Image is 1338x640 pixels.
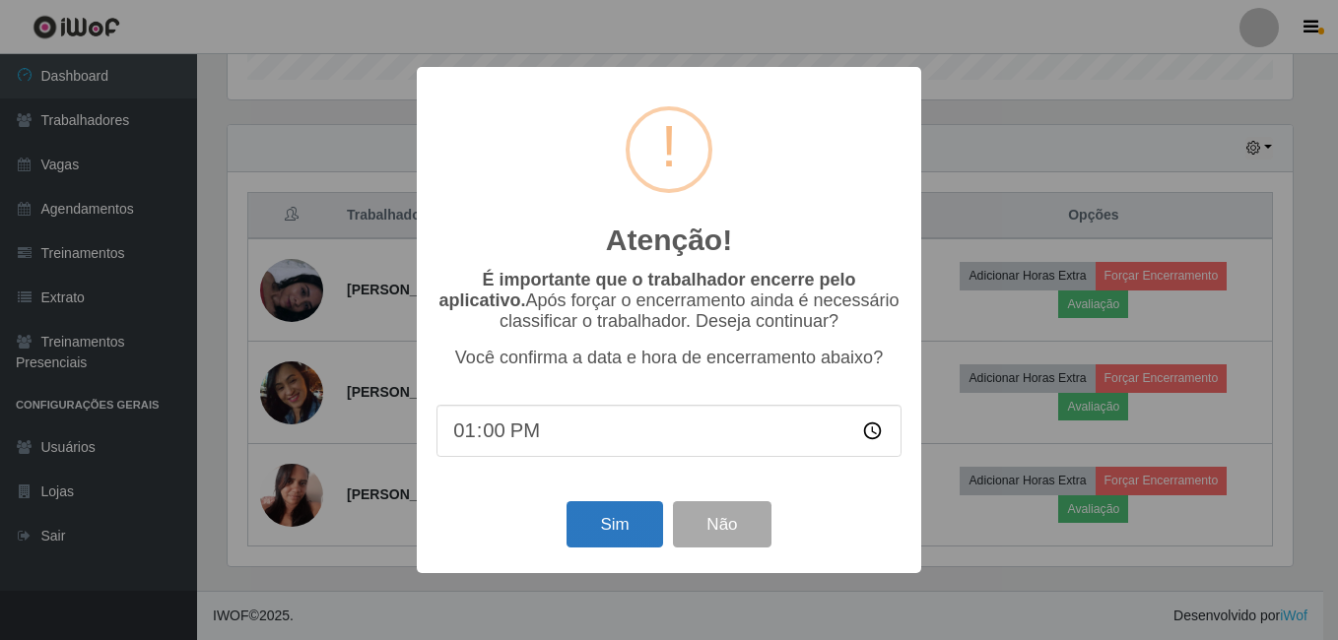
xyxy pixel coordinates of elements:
p: Após forçar o encerramento ainda é necessário classificar o trabalhador. Deseja continuar? [436,270,902,332]
h2: Atenção! [606,223,732,258]
p: Você confirma a data e hora de encerramento abaixo? [436,348,902,368]
button: Sim [567,501,662,547]
button: Não [673,501,770,547]
b: É importante que o trabalhador encerre pelo aplicativo. [438,270,855,310]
